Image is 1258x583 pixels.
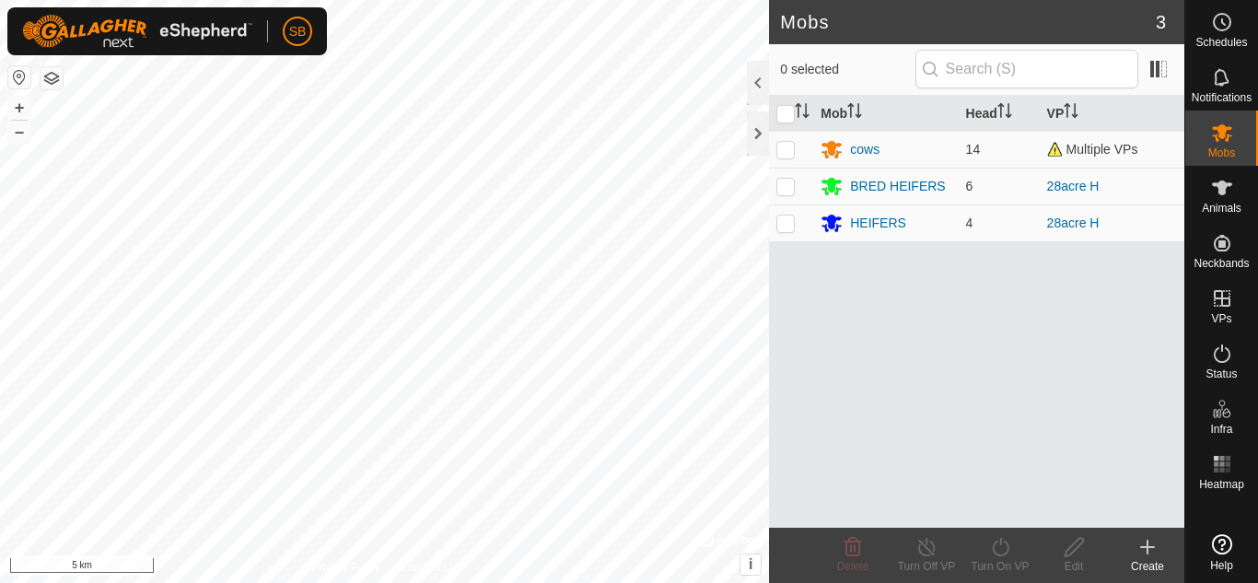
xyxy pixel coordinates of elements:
[966,179,973,193] span: 6
[749,556,752,572] span: i
[963,558,1037,575] div: Turn On VP
[1192,92,1252,103] span: Notifications
[1037,558,1111,575] div: Edit
[289,22,307,41] span: SB
[966,216,973,230] span: 4
[1064,106,1078,121] p-sorticon: Activate to sort
[1211,313,1231,324] span: VPs
[740,554,761,575] button: i
[1206,368,1237,379] span: Status
[1194,258,1249,269] span: Neckbands
[1185,527,1258,578] a: Help
[915,50,1138,88] input: Search (S)
[1208,147,1235,158] span: Mobs
[847,106,862,121] p-sorticon: Activate to sort
[8,66,30,88] button: Reset Map
[890,558,963,575] div: Turn Off VP
[1047,142,1138,157] span: Multiple VPs
[959,96,1040,132] th: Head
[780,11,1156,33] h2: Mobs
[41,67,63,89] button: Map Layers
[837,560,869,573] span: Delete
[780,60,914,79] span: 0 selected
[966,142,981,157] span: 14
[1156,8,1166,36] span: 3
[8,121,30,143] button: –
[1047,216,1100,230] a: 28acre H
[1195,37,1247,48] span: Schedules
[1199,479,1244,490] span: Heatmap
[1210,560,1233,571] span: Help
[850,140,879,159] div: cows
[1047,179,1100,193] a: 28acre H
[850,214,906,233] div: HEIFERS
[1210,424,1232,435] span: Infra
[8,97,30,119] button: +
[813,96,958,132] th: Mob
[22,15,252,48] img: Gallagher Logo
[1111,558,1184,575] div: Create
[997,106,1012,121] p-sorticon: Activate to sort
[1040,96,1184,132] th: VP
[1202,203,1241,214] span: Animals
[795,106,810,121] p-sorticon: Activate to sort
[312,559,381,576] a: Privacy Policy
[850,177,945,196] div: BRED HEIFERS
[402,559,457,576] a: Contact Us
